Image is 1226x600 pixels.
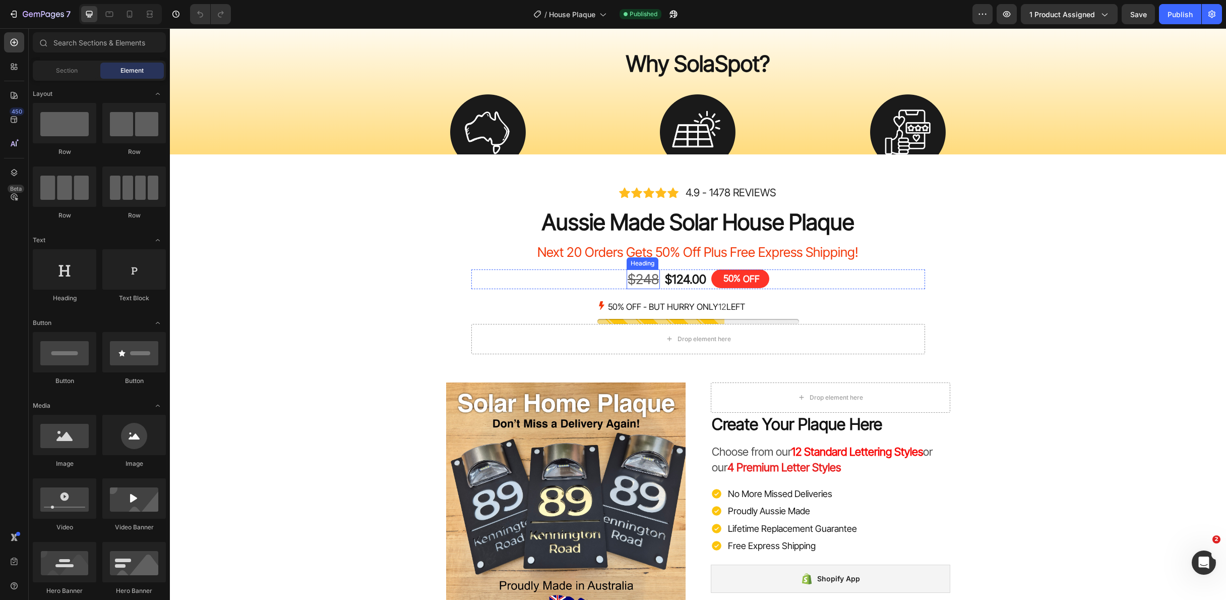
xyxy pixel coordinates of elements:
[33,294,96,303] div: Heading
[102,211,166,220] div: Row
[8,185,24,193] div: Beta
[700,66,776,142] img: gempages_481947470423655294-4be4ecff-9035-48a2-9918-e2f9ee9d6a9a.png
[150,398,166,414] span: Toggle open
[150,86,166,102] span: Toggle open
[226,179,831,209] h2: Aussie Made Solar House Plaque
[66,8,71,20] p: 7
[1122,4,1155,24] button: Save
[102,376,166,386] div: Button
[558,432,671,446] strong: 4 Premium Letter Styles
[458,243,489,259] s: $248
[647,544,690,557] div: Shopify App
[10,107,24,116] div: 450
[33,459,96,468] div: Image
[548,274,557,284] span: 12
[33,523,96,532] div: Video
[1130,10,1147,19] span: Save
[33,32,166,52] input: Search Sections & Elements
[541,385,780,408] h2: Create Your Plaque Here
[276,354,516,594] a: Solar Home Plaque
[190,4,231,24] div: Undo/Redo
[1159,4,1201,24] button: Publish
[542,416,779,447] p: Choose from our or our
[558,495,687,506] p: Lifetime Replacement Guarantee
[33,401,50,410] span: Media
[640,365,693,373] div: Drop element here
[558,512,687,523] p: Free Express Shipping
[490,66,566,142] img: gempages_481947470423655294-435b2c2b-a6a7-4619-bec8-a50d27d89c08.png
[4,4,75,24] button: 7
[33,89,52,98] span: Layout
[622,417,677,430] strong: 12 Standard
[102,586,166,595] div: Hero Banner
[102,294,166,303] div: Text Block
[1029,9,1095,20] span: 1 product assigned
[1021,4,1118,24] button: 1 product assigned
[33,586,96,595] div: Hero Banner
[516,157,606,171] p: 4.9 - 1478 REVIEWS
[1192,551,1216,575] iframe: Intercom live chat
[33,318,51,328] span: Button
[102,523,166,532] div: Video Banner
[33,211,96,220] div: Row
[438,271,575,287] p: 50% OFF - BUT HURRY ONLY LEFT
[33,376,96,386] div: Button
[33,147,96,156] div: Row
[301,214,755,234] h2: Next 20 Orders Gets 50% Off Plus Free Express Shipping!
[170,28,1226,600] iframe: Design area
[102,459,166,468] div: Image
[1168,9,1193,20] div: Publish
[150,315,166,331] span: Toggle open
[280,66,356,142] img: gempages_481947470423655294-e860de4f-c991-4b84-8192-d5d4c4eddf06.png
[549,9,595,20] span: House Plaque
[1212,535,1220,543] span: 2
[459,231,486,240] div: Heading
[508,307,561,315] div: Drop element here
[120,66,144,75] span: Element
[572,243,591,258] div: OFF
[558,460,687,471] p: No More Missed Deliveries
[33,236,45,245] span: Text
[630,10,657,19] span: Published
[680,417,753,430] strong: Lettering Styles
[544,9,547,20] span: /
[494,242,537,260] div: $124.00
[553,243,572,257] div: 50%
[56,66,78,75] span: Section
[558,477,687,488] p: Proudly Aussie Made
[150,232,166,248] span: Toggle open
[102,147,166,156] div: Row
